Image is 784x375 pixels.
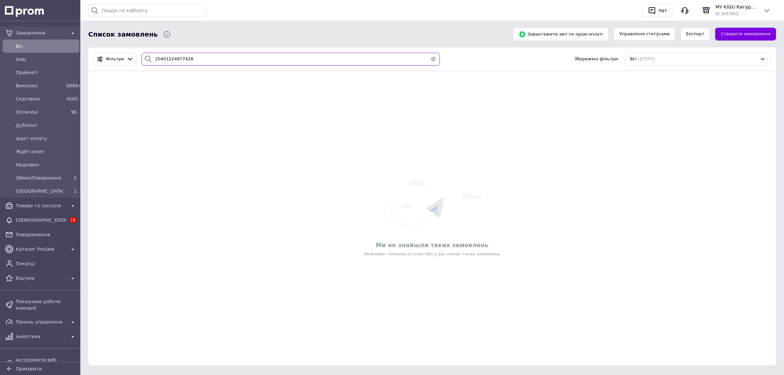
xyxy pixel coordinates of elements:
span: Обмін/Повернення [16,175,64,181]
span: [GEOGRAPHIC_DATA] [16,188,64,194]
span: Нові [16,56,77,63]
span: (27377) [638,56,655,61]
span: Збережені фільтри: [574,56,619,62]
span: Каталог ProSale [16,246,66,252]
span: Приховати [16,366,42,371]
input: Пошук по кабінету [88,4,207,17]
span: Фільтри [106,56,124,62]
span: Аналітика [16,333,66,340]
span: Інструменти веб-майстра та SEO [16,357,66,370]
span: Всi [16,43,77,49]
span: Відгуки [16,275,66,281]
span: Список замовлень [88,30,158,39]
span: 96 [71,109,77,115]
span: Оплачені [16,109,64,115]
span: Товари та послуги [16,202,66,209]
span: Показники роботи компанії [16,298,77,311]
span: 4585 [66,96,78,101]
img: Нічого не знайдено [383,179,481,226]
div: Чат [657,6,668,15]
span: Повідомлення [16,231,77,238]
span: Панель управління [16,319,66,325]
span: [DEMOGRAPHIC_DATA] [16,217,66,223]
span: Всі [630,56,636,62]
span: Скасовані [16,96,64,102]
span: MY KIGU Кигуруми для всей семьи! [716,4,758,10]
button: Управління статусами [614,28,675,41]
span: ID: 3037652 [716,12,739,16]
button: Експорт [681,28,710,41]
span: Недозвон [16,161,77,168]
div: Ми не знайшли таких замовлень [92,241,773,249]
span: Прийняті [16,69,77,76]
button: Чат [642,4,673,17]
span: ждет оплату [16,135,77,142]
button: Завантажити звіт по пром-оплаті [513,28,608,41]
span: Виконані [16,82,64,89]
a: Створити замовлення [715,28,776,41]
span: 10 [69,217,76,223]
button: Очистить [427,53,440,66]
span: Покупці [16,260,77,267]
span: Дублікат [16,122,77,129]
span: Ждёт ответ [16,148,77,155]
span: 2 [74,188,77,194]
span: 9999+ [66,83,82,88]
span: 2 [74,175,77,181]
input: Пошук за номером замовлення, ПІБ покупця, номером телефону, Email, номером накладної [142,53,440,66]
div: Можливо, помилка в слові або у вас немає таких замовлень [92,251,773,257]
span: Замовлення [16,30,66,36]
